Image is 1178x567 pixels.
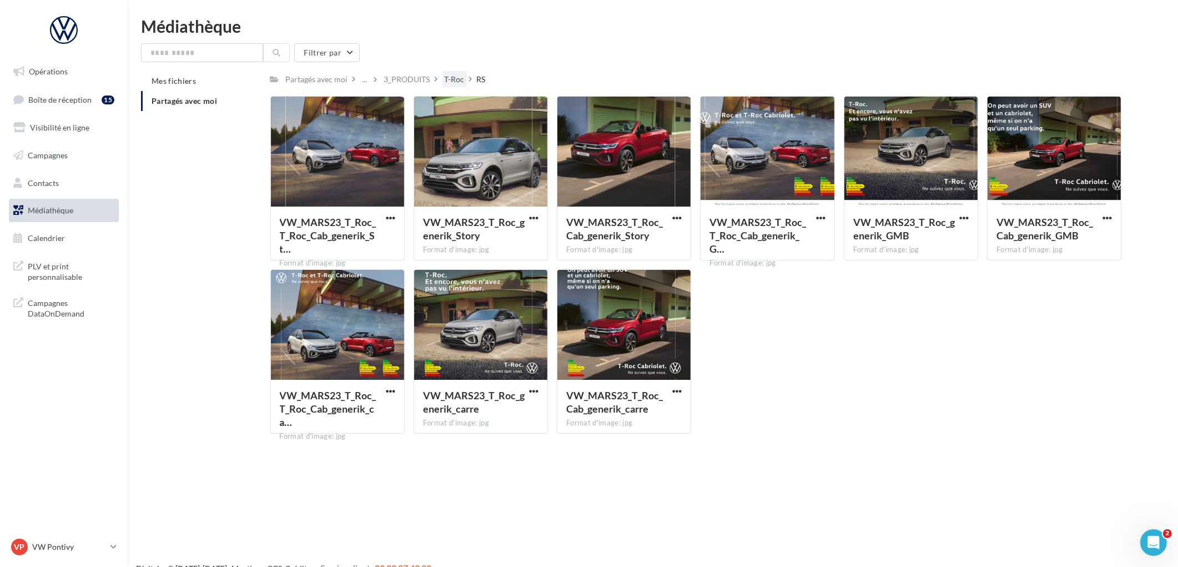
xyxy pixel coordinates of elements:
div: Format d'image: jpg [280,431,395,441]
div: 3_PRODUITS [384,74,430,85]
span: VW_MARS23_T_Roc_generik_carre [423,389,525,415]
div: T-Roc [445,74,465,85]
div: Format d'image: jpg [853,245,969,255]
div: Format d'image: jpg [280,258,395,268]
iframe: Intercom live chat [1140,529,1167,556]
a: VP VW Pontivy [9,536,119,558]
span: Contacts [28,178,59,187]
div: Médiathèque [141,18,1165,34]
span: VW_MARS23_T_Roc_T_Roc_Cab_generik_GMB [709,216,806,255]
a: Campagnes DataOnDemand [7,291,121,324]
div: Format d'image: jpg [709,258,825,268]
div: ... [360,72,370,87]
span: Visibilité en ligne [30,123,89,132]
p: VW Pontivy [32,541,106,553]
a: Médiathèque [7,199,121,222]
span: VW_MARS23_T_Roc_Cab_generik_GMB [996,216,1093,242]
span: Opérations [29,67,68,76]
span: VW_MARS23_T_Roc_generik_GMB [853,216,955,242]
a: Visibilité en ligne [7,116,121,139]
span: Boîte de réception [28,94,92,104]
span: Mes fichiers [152,76,196,86]
div: Format d'image: jpg [566,418,682,428]
span: Campagnes [28,150,68,160]
a: Campagnes [7,144,121,167]
span: Partagés avec moi [152,96,217,106]
span: VW_MARS23_T_Roc_T_Roc_Cab_generik_carre [280,389,376,428]
div: Format d'image: jpg [566,245,682,255]
span: VW_MARS23_T_Roc_Cab_generik_Story [566,216,663,242]
div: RS [477,74,486,85]
div: 15 [102,96,114,104]
span: 2 [1163,529,1172,538]
div: Format d'image: jpg [423,418,538,428]
span: VW_MARS23_T_Roc_Cab_generik_carre [566,389,663,415]
span: PLV et print personnalisable [28,259,114,283]
a: Calendrier [7,227,121,250]
span: Médiathèque [28,205,73,215]
span: Calendrier [28,233,65,243]
a: PLV et print personnalisable [7,254,121,287]
span: VW_MARS23_T_Roc_T_Roc_Cab_generik_Story [280,216,376,255]
div: Partagés avec moi [286,74,348,85]
div: Format d'image: jpg [996,245,1112,255]
a: Contacts [7,172,121,195]
div: Format d'image: jpg [423,245,538,255]
span: VP [14,541,25,553]
a: Boîte de réception15 [7,88,121,112]
span: Campagnes DataOnDemand [28,295,114,319]
a: Opérations [7,60,121,83]
button: Filtrer par [294,43,360,62]
span: VW_MARS23_T_Roc_generik_Story [423,216,525,242]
